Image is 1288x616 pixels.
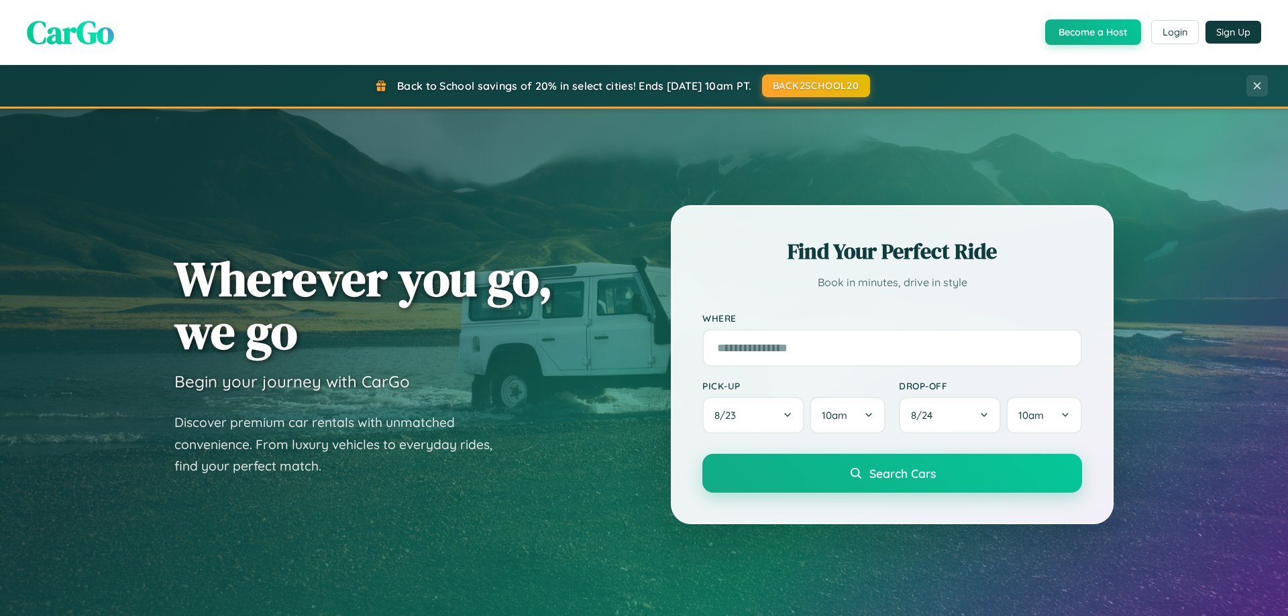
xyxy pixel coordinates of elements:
button: 10am [810,397,885,434]
button: 8/23 [702,397,804,434]
label: Where [702,312,1082,324]
p: Discover premium car rentals with unmatched convenience. From luxury vehicles to everyday rides, ... [174,412,510,477]
button: Sign Up [1205,21,1261,44]
button: 10am [1006,397,1082,434]
span: 8 / 23 [714,409,743,422]
h1: Wherever you go, we go [174,252,553,358]
span: 8 / 24 [911,409,939,422]
span: 10am [1018,409,1044,422]
button: Become a Host [1045,19,1141,45]
h2: Find Your Perfect Ride [702,237,1082,266]
p: Book in minutes, drive in style [702,273,1082,292]
button: Login [1151,20,1199,44]
label: Drop-off [899,380,1082,391]
span: Search Cars [869,466,936,481]
label: Pick-up [702,380,885,391]
h3: Begin your journey with CarGo [174,371,410,391]
button: 8/24 [899,397,1001,434]
button: Search Cars [702,454,1082,493]
button: BACK2SCHOOL20 [762,74,870,97]
span: CarGo [27,10,114,54]
span: Back to School savings of 20% in select cities! Ends [DATE] 10am PT. [397,79,751,93]
span: 10am [822,409,847,422]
